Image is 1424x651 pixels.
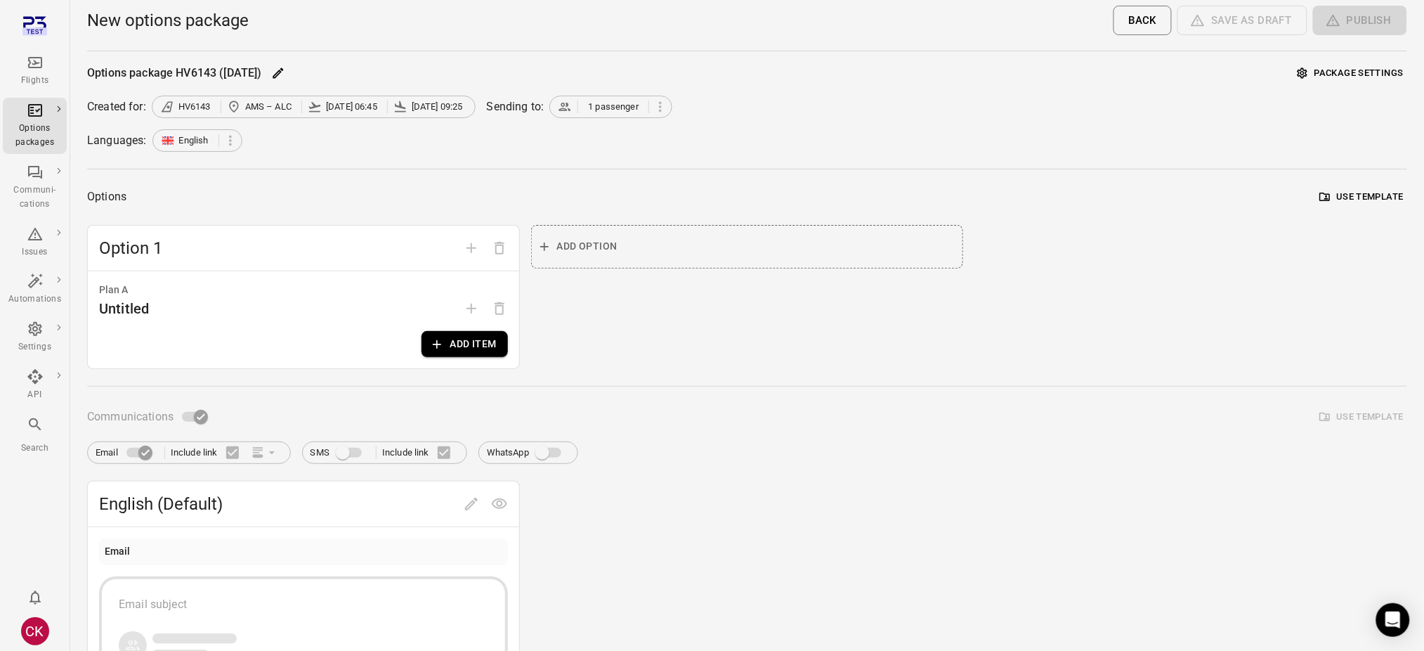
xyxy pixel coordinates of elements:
[152,129,242,152] div: English
[8,340,61,354] div: Settings
[8,245,61,259] div: Issues
[87,98,146,115] div: Created for:
[8,292,61,307] div: Automations
[3,412,67,459] button: Search
[96,439,159,466] label: Email
[8,122,61,150] div: Options packages
[99,493,457,515] span: English (Default)
[268,63,289,84] button: Edit
[245,100,292,114] span: AMS – ALC
[8,388,61,402] div: API
[485,302,514,315] span: Options need to have at least one plan
[99,297,149,320] div: Untitled
[457,302,485,315] span: Add plan
[105,544,131,560] div: Email
[549,96,672,118] div: 1 passenger
[3,98,67,154] a: Options packages
[1317,186,1407,208] button: Use template
[487,98,544,115] div: Sending to:
[485,240,514,254] span: Delete option
[3,269,67,311] a: Automations
[21,584,49,612] button: Notifications
[1294,63,1407,84] button: Package settings
[87,9,249,32] h1: New options package
[21,617,49,645] div: CK
[1376,603,1410,637] div: Open Intercom Messenger
[99,283,508,298] div: Plan A
[178,100,211,114] span: HV6143
[15,612,55,651] button: Christine Kaducova
[87,65,262,82] div: Options package HV6143 ([DATE])
[382,438,459,468] label: Include link
[99,237,457,259] span: Option 1
[457,240,485,254] span: Add option
[3,160,67,216] a: Communi-cations
[457,496,485,510] span: Edit
[1113,6,1172,35] button: Back
[487,439,570,466] label: WhatsApp integration not set up. Contact Plan3 to enable this feature
[87,132,147,149] div: Languages:
[179,134,209,148] span: English
[8,74,61,88] div: Flights
[3,364,67,406] a: API
[8,183,61,212] div: Communi-cations
[171,438,247,468] label: Include link
[3,221,67,264] a: Issues
[422,331,507,357] button: Add item
[87,407,174,427] span: Communications
[588,100,639,114] span: 1 passenger
[3,316,67,359] a: Settings
[87,187,126,207] div: Options
[311,439,370,466] label: Sms integration not set up. Contact Plan3 to enable this feature
[8,441,61,456] div: Search
[326,100,377,114] span: [DATE] 06:45
[3,50,67,92] a: Flights
[485,496,514,510] span: Preview
[412,100,463,114] span: [DATE] 09:25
